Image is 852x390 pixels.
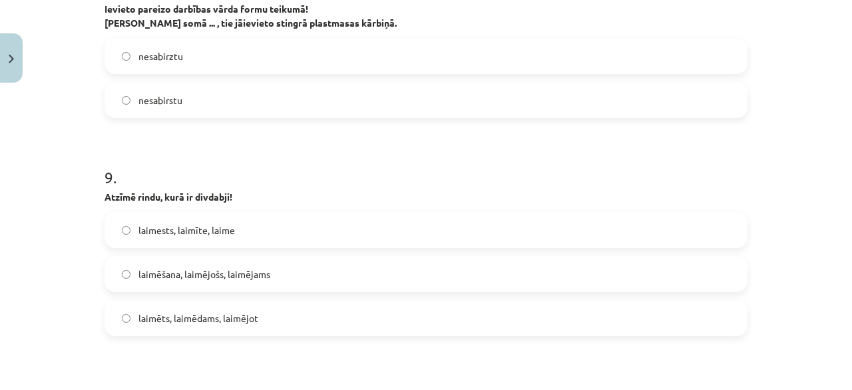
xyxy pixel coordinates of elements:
[122,52,130,61] input: nesabirztu
[122,270,130,279] input: laimēšana, laimējošs, laimējams
[122,96,130,105] input: nesabirstu
[138,49,183,63] span: nesabirztu
[138,223,235,237] span: laimests, laimīte, laime
[105,145,747,186] h1: 9 .
[138,267,270,281] span: laimēšana, laimējošs, laimējams
[105,191,232,203] b: Atzīmē rindu, kurā ir divdabji!
[122,226,130,235] input: laimests, laimīte, laime
[122,314,130,323] input: laimēts, laimēdams, laimējot
[138,311,258,325] span: laimēts, laimēdams, laimējot
[138,93,182,107] span: nesabirstu
[9,55,14,63] img: icon-close-lesson-0947bae3869378f0d4975bcd49f059093ad1ed9edebbc8119c70593378902aed.svg
[105,3,397,29] b: Ievieto pareizo darbības vārda formu teikumā! [PERSON_NAME] somā ... , tie jāievieto stingrā plas...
